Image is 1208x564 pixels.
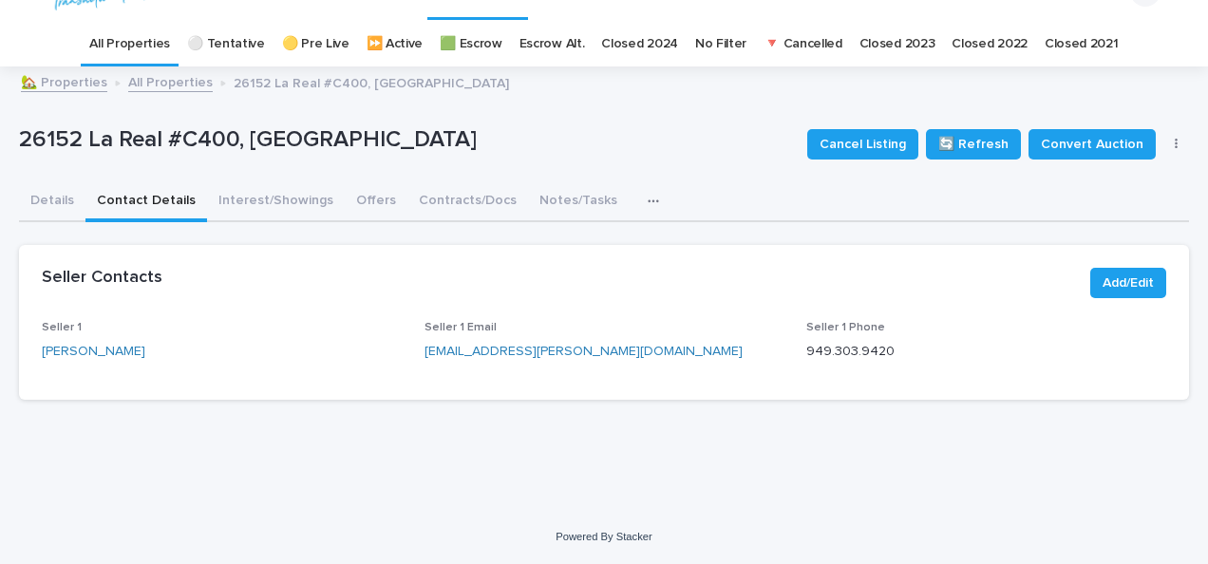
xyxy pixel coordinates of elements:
a: All Properties [128,70,213,92]
span: Seller 1 [42,322,82,333]
a: Closed 2022 [952,22,1028,66]
button: Contact Details [85,182,207,222]
a: Closed 2021 [1045,22,1119,66]
button: Offers [345,182,407,222]
p: 949.303.9420 [806,342,1166,362]
a: ⏩ Active [367,22,424,66]
a: [EMAIL_ADDRESS][PERSON_NAME][DOMAIN_NAME] [425,345,743,358]
button: Contracts/Docs [407,182,528,222]
button: Notes/Tasks [528,182,629,222]
a: Closed 2024 [601,22,678,66]
p: 26152 La Real #C400, [GEOGRAPHIC_DATA] [234,71,509,92]
a: [PERSON_NAME] [42,342,145,362]
a: Closed 2023 [859,22,935,66]
span: Seller 1 Phone [806,322,885,333]
button: Convert Auction [1029,129,1156,160]
span: 🔄 Refresh [938,135,1009,154]
a: 🏡 Properties [21,70,107,92]
h2: Seller Contacts [42,268,162,289]
span: Add/Edit [1103,273,1154,292]
a: 🟡 Pre Live [282,22,349,66]
a: ⚪️ Tentative [187,22,265,66]
span: Seller 1 Email [425,322,497,333]
span: Convert Auction [1041,135,1143,154]
p: 26152 La Real #C400, [GEOGRAPHIC_DATA] [19,126,792,154]
span: Cancel Listing [820,135,906,154]
button: Interest/Showings [207,182,345,222]
a: Escrow Alt. [519,22,585,66]
a: All Properties [89,22,170,66]
a: 🟩 Escrow [440,22,502,66]
a: Powered By Stacker [556,531,651,542]
button: Cancel Listing [807,129,918,160]
button: Add/Edit [1090,268,1166,298]
button: 🔄 Refresh [926,129,1021,160]
a: No Filter [695,22,746,66]
a: 🔻 Cancelled [764,22,842,66]
button: Details [19,182,85,222]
